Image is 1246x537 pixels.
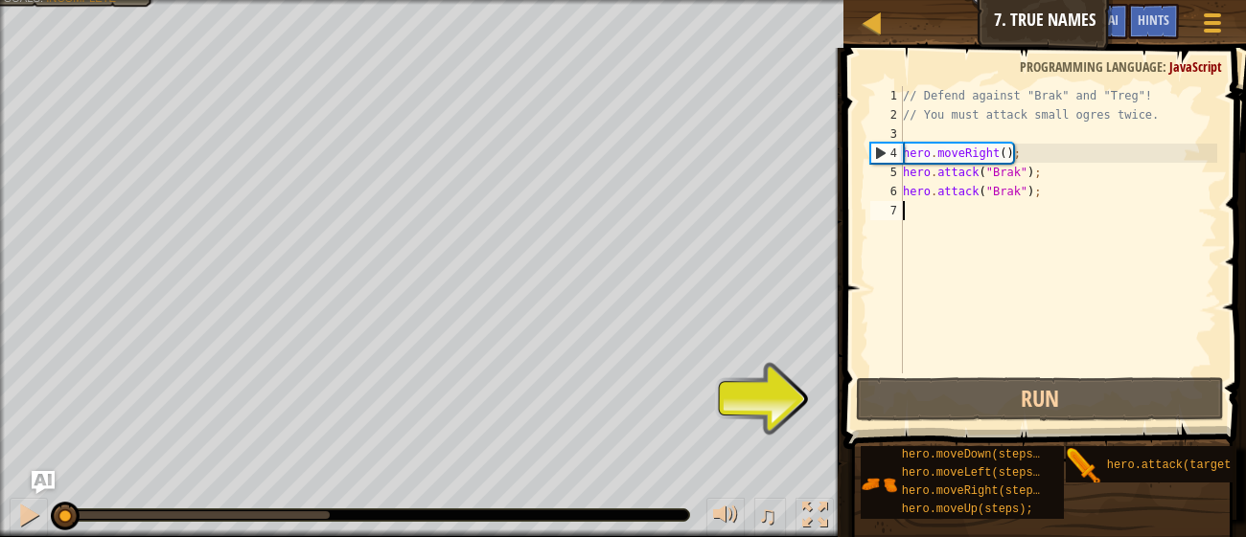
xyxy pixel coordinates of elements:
div: 4 [871,144,903,163]
div: 5 [870,163,903,182]
span: JavaScript [1169,57,1222,76]
button: ♫ [754,498,787,537]
button: Ctrl + P: Pause [10,498,48,537]
div: 2 [870,105,903,124]
button: Run [856,377,1224,421]
button: Toggle fullscreen [796,498,834,537]
span: Programming language [1020,57,1163,76]
span: hero.moveRight(steps); [902,484,1053,498]
div: 3 [870,124,903,144]
img: portrait.png [861,466,897,503]
button: Adjust volume [706,498,745,537]
img: portrait.png [1066,448,1102,484]
span: Ask AI [1086,11,1119,29]
span: ♫ [758,501,777,529]
span: : [1163,57,1169,76]
button: Ask AI [32,471,55,494]
button: Ask AI [1076,4,1128,39]
button: Show game menu [1188,4,1236,49]
div: 1 [870,86,903,105]
span: Hints [1138,11,1169,29]
div: 7 [870,201,903,220]
span: hero.moveUp(steps); [902,503,1033,516]
span: hero.moveLeft(steps); [902,466,1047,480]
span: hero.moveDown(steps); [902,448,1047,461]
span: hero.attack(target); [1107,459,1245,472]
div: 6 [870,182,903,201]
